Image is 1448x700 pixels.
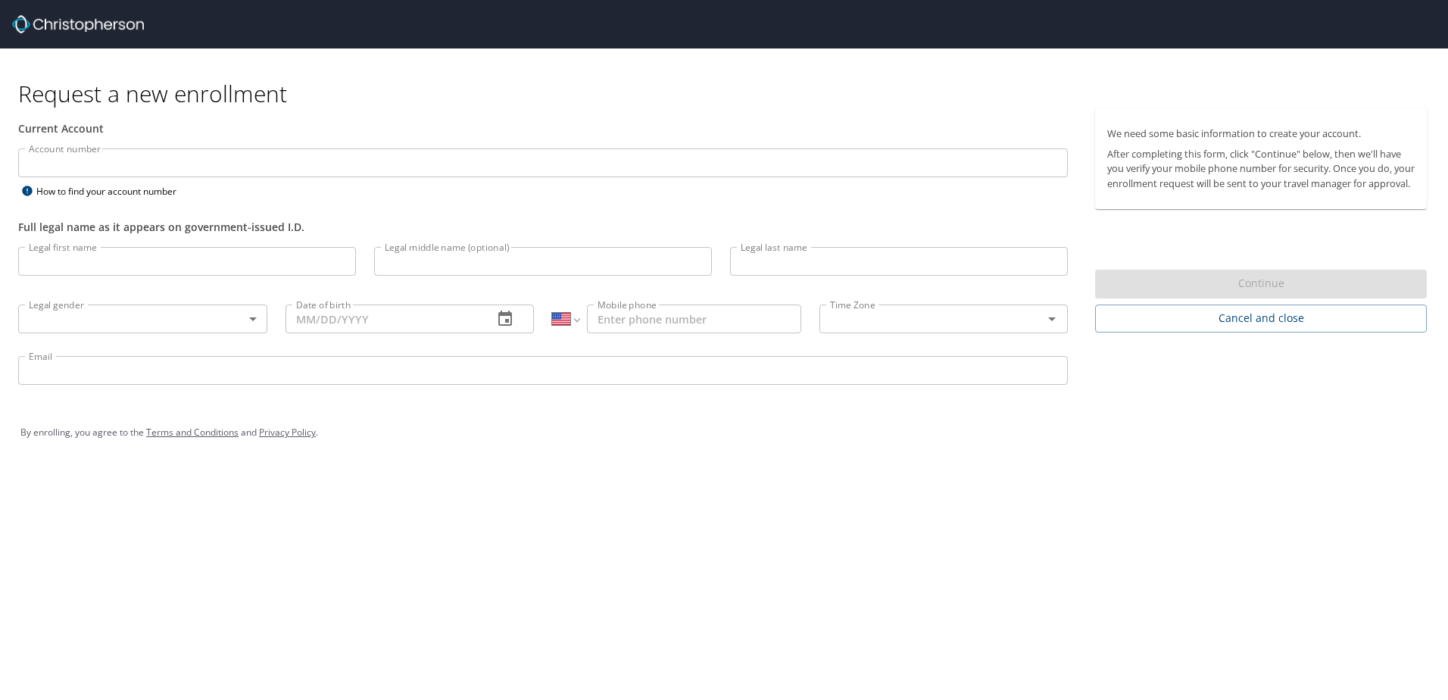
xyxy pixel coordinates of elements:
[286,305,482,333] input: MM/DD/YYYY
[1095,305,1427,333] button: Cancel and close
[1107,127,1415,141] p: We need some basic information to create your account.
[259,426,316,439] a: Privacy Policy
[587,305,801,333] input: Enter phone number
[1107,147,1415,191] p: After completing this form, click "Continue" below, then we'll have you verify your mobile phone ...
[18,182,208,201] div: How to find your account number
[12,15,144,33] img: cbt logo
[18,120,1068,136] div: Current Account
[1041,308,1063,330] button: Open
[1107,309,1415,328] span: Cancel and close
[18,79,1439,108] h1: Request a new enrollment
[146,426,239,439] a: Terms and Conditions
[18,219,1068,235] div: Full legal name as it appears on government-issued I.D.
[18,305,267,333] div: ​
[20,414,1428,452] div: By enrolling, you agree to the and .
